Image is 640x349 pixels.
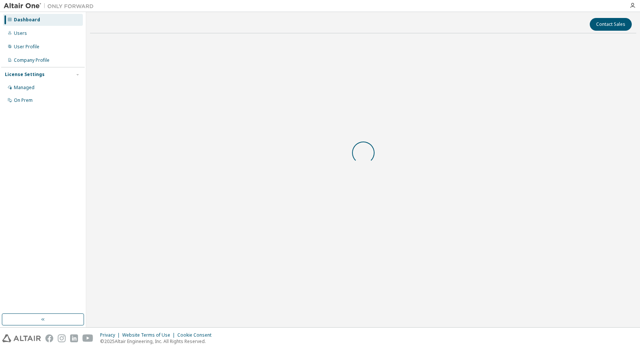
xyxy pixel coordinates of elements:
img: instagram.svg [58,334,66,342]
div: Cookie Consent [177,332,216,338]
div: Dashboard [14,17,40,23]
img: linkedin.svg [70,334,78,342]
div: Website Terms of Use [122,332,177,338]
img: facebook.svg [45,334,53,342]
div: License Settings [5,72,45,78]
div: Privacy [100,332,122,338]
img: youtube.svg [82,334,93,342]
div: On Prem [14,97,33,103]
button: Contact Sales [590,18,632,31]
div: Users [14,30,27,36]
div: User Profile [14,44,39,50]
p: © 2025 Altair Engineering, Inc. All Rights Reserved. [100,338,216,345]
div: Managed [14,85,34,91]
div: Company Profile [14,57,49,63]
img: Altair One [4,2,97,10]
img: altair_logo.svg [2,334,41,342]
